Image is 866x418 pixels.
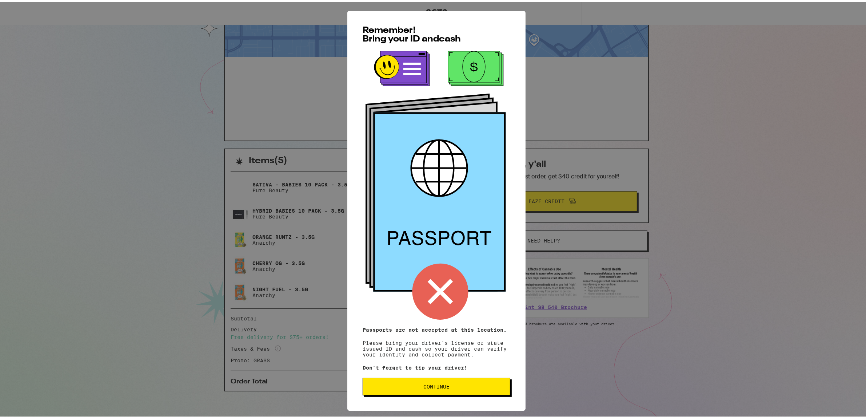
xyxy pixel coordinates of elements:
p: Don't forget to tip your driver! [363,363,510,369]
button: Continue [363,376,510,394]
span: Continue [423,382,450,387]
span: Hi. Need any help? [4,5,52,11]
span: Remember! Bring your ID and cash [363,24,461,42]
p: Passports are not accepted at this location. [363,325,510,331]
p: Please bring your driver's license or state issued ID and cash so your driver can verify your ide... [363,325,510,356]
